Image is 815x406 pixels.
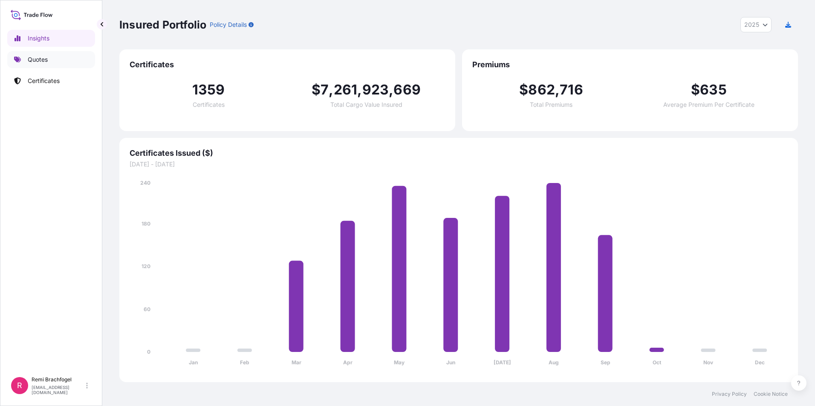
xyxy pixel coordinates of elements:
span: Total Cargo Value Insured [330,102,402,108]
tspan: 60 [144,306,150,312]
a: Privacy Policy [712,391,747,397]
tspan: Apr [343,359,353,366]
span: 2025 [744,20,759,29]
p: Certificates [28,77,60,85]
tspan: 180 [142,220,150,227]
tspan: Jun [446,359,455,366]
tspan: Mar [292,359,301,366]
span: , [357,83,362,97]
span: R [17,381,22,390]
tspan: Dec [755,359,765,366]
span: , [389,83,393,97]
tspan: May [394,359,405,366]
button: Year Selector [740,17,772,32]
span: 7 [321,83,329,97]
a: Cookie Notice [754,391,788,397]
span: , [555,83,560,97]
tspan: 240 [140,180,150,186]
span: Certificates [130,60,445,70]
a: Quotes [7,51,95,68]
span: Certificates Issued ($) [130,148,788,158]
tspan: Jan [189,359,198,366]
tspan: Nov [703,359,714,366]
span: 923 [362,83,389,97]
span: [DATE] - [DATE] [130,160,788,169]
span: $ [312,83,321,97]
tspan: Feb [240,359,249,366]
span: Certificates [193,102,225,108]
tspan: Aug [549,359,559,366]
span: , [329,83,333,97]
p: Remi Brachfogel [32,376,84,383]
p: Insured Portfolio [119,18,206,31]
span: 862 [528,83,555,97]
tspan: Sep [601,359,610,366]
span: Total Premiums [530,102,572,108]
span: Premiums [472,60,788,70]
tspan: 0 [147,349,150,355]
tspan: [DATE] [494,359,511,366]
tspan: Oct [653,359,662,366]
tspan: 120 [142,263,150,269]
span: 635 [700,83,727,97]
p: Insights [28,34,49,43]
span: 669 [393,83,421,97]
p: [EMAIL_ADDRESS][DOMAIN_NAME] [32,385,84,395]
span: 261 [334,83,358,97]
span: $ [519,83,528,97]
span: 1359 [192,83,225,97]
span: $ [691,83,700,97]
a: Insights [7,30,95,47]
p: Policy Details [210,20,247,29]
p: Quotes [28,55,48,64]
span: 716 [560,83,583,97]
span: Average Premium Per Certificate [663,102,754,108]
a: Certificates [7,72,95,89]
